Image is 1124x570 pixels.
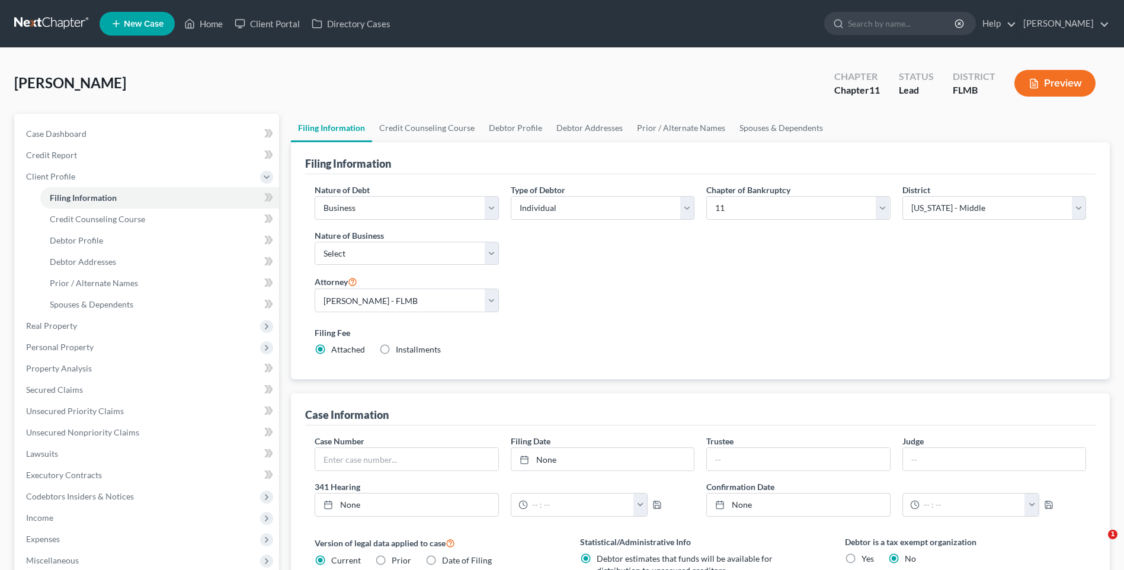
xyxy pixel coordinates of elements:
[442,555,492,565] span: Date of Filing
[706,435,734,447] label: Trustee
[315,326,1086,339] label: Filing Fee
[315,448,498,470] input: Enter case number...
[902,184,930,196] label: District
[315,274,357,289] label: Attorney
[372,114,482,142] a: Credit Counseling Course
[26,534,60,544] span: Expenses
[953,84,995,97] div: FLMB
[14,74,126,91] span: [PERSON_NAME]
[26,129,87,139] span: Case Dashboard
[580,536,821,548] label: Statistical/Administrative Info
[899,70,934,84] div: Status
[511,448,694,470] a: None
[834,70,880,84] div: Chapter
[315,229,384,242] label: Nature of Business
[17,401,279,422] a: Unsecured Priority Claims
[26,150,77,160] span: Credit Report
[17,358,279,379] a: Property Analysis
[26,491,134,501] span: Codebtors Insiders & Notices
[26,555,79,565] span: Miscellaneous
[903,448,1085,470] input: --
[17,145,279,166] a: Credit Report
[50,193,117,203] span: Filing Information
[305,408,389,422] div: Case Information
[26,427,139,437] span: Unsecured Nonpriority Claims
[26,449,58,459] span: Lawsuits
[26,406,124,416] span: Unsecured Priority Claims
[331,555,361,565] span: Current
[834,84,880,97] div: Chapter
[869,84,880,95] span: 11
[396,344,441,354] span: Installments
[17,379,279,401] a: Secured Claims
[26,470,102,480] span: Executory Contracts
[707,448,889,470] input: --
[17,465,279,486] a: Executory Contracts
[511,435,550,447] label: Filing Date
[26,385,83,395] span: Secured Claims
[528,494,634,516] input: -- : --
[306,13,396,34] a: Directory Cases
[315,494,498,516] a: None
[732,114,830,142] a: Spouses & Dependents
[315,536,556,550] label: Version of legal data applied to case
[1014,70,1096,97] button: Preview
[26,363,92,373] span: Property Analysis
[50,214,145,224] span: Credit Counseling Course
[902,435,924,447] label: Judge
[26,321,77,331] span: Real Property
[920,494,1026,516] input: -- : --
[899,84,934,97] div: Lead
[1084,530,1112,558] iframe: Intercom live chat
[511,184,565,196] label: Type of Debtor
[50,299,133,309] span: Spouses & Dependents
[40,187,279,209] a: Filing Information
[40,294,279,315] a: Spouses & Dependents
[549,114,630,142] a: Debtor Addresses
[845,536,1086,548] label: Debtor is a tax exempt organization
[315,435,364,447] label: Case Number
[905,553,916,563] span: No
[392,555,411,565] span: Prior
[40,230,279,251] a: Debtor Profile
[229,13,306,34] a: Client Portal
[309,481,700,493] label: 341 Hearing
[50,278,138,288] span: Prior / Alternate Names
[630,114,732,142] a: Prior / Alternate Names
[976,13,1016,34] a: Help
[40,209,279,230] a: Credit Counseling Course
[17,422,279,443] a: Unsecured Nonpriority Claims
[953,70,995,84] div: District
[50,235,103,245] span: Debtor Profile
[848,12,956,34] input: Search by name...
[305,156,391,171] div: Filing Information
[707,494,889,516] a: None
[315,184,370,196] label: Nature of Debt
[706,184,790,196] label: Chapter of Bankruptcy
[291,114,372,142] a: Filing Information
[700,481,1092,493] label: Confirmation Date
[1108,530,1117,539] span: 1
[482,114,549,142] a: Debtor Profile
[331,344,365,354] span: Attached
[40,273,279,294] a: Prior / Alternate Names
[1017,13,1109,34] a: [PERSON_NAME]
[17,123,279,145] a: Case Dashboard
[26,171,75,181] span: Client Profile
[26,342,94,352] span: Personal Property
[40,251,279,273] a: Debtor Addresses
[862,553,874,563] span: Yes
[124,20,164,28] span: New Case
[50,257,116,267] span: Debtor Addresses
[178,13,229,34] a: Home
[26,513,53,523] span: Income
[17,443,279,465] a: Lawsuits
